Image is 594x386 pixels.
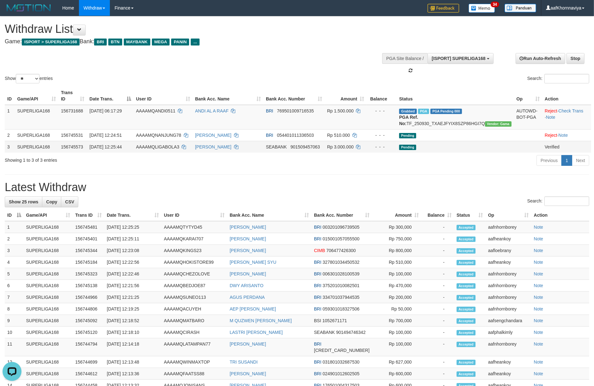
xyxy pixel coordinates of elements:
td: SUPERLIGA168 [24,292,73,303]
th: ID: activate to sort column descending [5,209,24,221]
th: Bank Acc. Name: activate to sort column ascending [227,209,311,221]
span: Accepted [457,237,476,242]
td: 156745120 [73,327,104,338]
td: SUPERLIGA168 [24,327,73,338]
a: Reject [545,133,557,138]
a: Reject [545,108,557,113]
th: Game/API: activate to sort column ascending [15,87,58,105]
span: BRI [94,39,106,45]
td: Rp 100,000 [372,338,421,356]
a: Note [559,133,568,138]
a: [PERSON_NAME] [230,225,266,230]
span: BSI [314,318,321,323]
td: 11 [5,338,24,356]
td: · [542,129,591,141]
td: aafsengchandara [486,315,531,327]
img: Button%20Memo.svg [469,4,495,13]
td: aafnhornborey [486,268,531,280]
td: aafloebrany [486,245,531,256]
a: AEP [PERSON_NAME] [230,306,276,311]
a: TRI SUSANDI [230,359,258,365]
td: AAAAMQLATAMPAN77 [161,338,227,356]
img: MOTION_logo.png [5,3,53,13]
td: SUPERLIGA168 [24,280,73,292]
td: aafphalkimly [486,327,531,338]
td: aafheankoy [486,233,531,245]
td: aafnhornborey [486,338,531,356]
span: Accepted [457,283,476,289]
span: Copy 334701037944535 to clipboard [323,295,360,300]
a: Note [534,248,543,253]
td: Rp 100,000 [372,327,421,338]
span: Copy 054401011336503 to clipboard [277,133,314,138]
span: ISPORT > SUPERLIGA168 [22,39,80,45]
span: Copy 901494746342 to clipboard [336,330,365,335]
span: Accepted [457,307,476,312]
td: AAAAMQTYTYD45 [161,221,227,233]
td: AAAAMQACUYEH [161,303,227,315]
th: Game/API: activate to sort column ascending [24,209,73,221]
span: Copy 327801034450532 to clipboard [323,260,360,265]
span: Accepted [457,360,476,365]
span: CSV [65,199,74,204]
span: [DATE] 06:17:29 [89,108,122,113]
a: M QUZWEN [PERSON_NAME] [230,318,292,323]
td: SUPERLIGA168 [15,105,58,130]
td: Rp 470,000 [372,280,421,292]
span: Copy 015001057055500 to clipboard [323,236,360,241]
span: BRI [314,359,321,365]
td: Rp 700,000 [372,315,421,327]
td: AAAAMQBEDJOE87 [161,280,227,292]
a: Show 25 rows [5,196,42,207]
span: Accepted [457,260,476,265]
span: BRI [314,341,321,347]
td: [DATE] 12:18:10 [104,327,161,338]
th: Amount: activate to sort column ascending [325,87,367,105]
td: 9 [5,315,24,327]
span: ... [191,39,199,45]
td: Rp 50,000 [372,303,421,315]
input: Search: [544,196,589,206]
td: AAAAMQWINMAXTOP [161,356,227,368]
td: SUPERLIGA168 [24,315,73,327]
td: AAAAMQCIRASH [161,327,227,338]
span: Show 25 rows [9,199,38,204]
span: Vendor URL: https://trx31.1velocity.biz [485,121,512,127]
span: BRI [266,108,273,113]
div: - - - [369,132,394,138]
td: AAAAMQKARAI707 [161,233,227,245]
td: [DATE] 12:18:52 [104,315,161,327]
td: SUPERLIGA168 [24,303,73,315]
span: Copy 362801050501538 to clipboard [314,348,369,353]
h1: Withdraw List [5,23,390,35]
a: Check Trans [559,108,584,113]
span: Copy 375201010082501 to clipboard [323,283,360,288]
span: BRI [314,271,321,276]
select: Showentries [16,74,39,83]
span: BRI [314,260,321,265]
span: Pending [399,133,416,138]
td: 156744699 [73,356,104,368]
td: aafnhornborey [486,280,531,292]
span: [DATE] 12:25:44 [89,144,122,149]
button: [ISPORT] SUPERLIGA168 [428,53,493,64]
td: TF_250930_TXAEJFYIX8SZP86HGI7Q [397,105,514,130]
span: Copy 031801032687530 to clipboard [323,359,360,365]
span: 34 [491,2,499,7]
th: Date Trans.: activate to sort column ascending [104,209,161,221]
a: [PERSON_NAME] [230,248,266,253]
span: BRI [314,371,321,376]
th: Bank Acc. Name: activate to sort column ascending [193,87,263,105]
th: Trans ID: activate to sort column ascending [73,209,104,221]
span: Accepted [457,330,476,335]
td: 156745184 [73,256,104,268]
td: - [421,368,454,380]
td: - [421,315,454,327]
a: Note [534,295,543,300]
span: Rp 510.000 [327,133,350,138]
th: Date Trans.: activate to sort column descending [87,87,133,105]
a: DWY ARISANTO [230,283,263,288]
th: Action [542,87,591,105]
span: PANIN [171,39,189,45]
td: 5 [5,268,24,280]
